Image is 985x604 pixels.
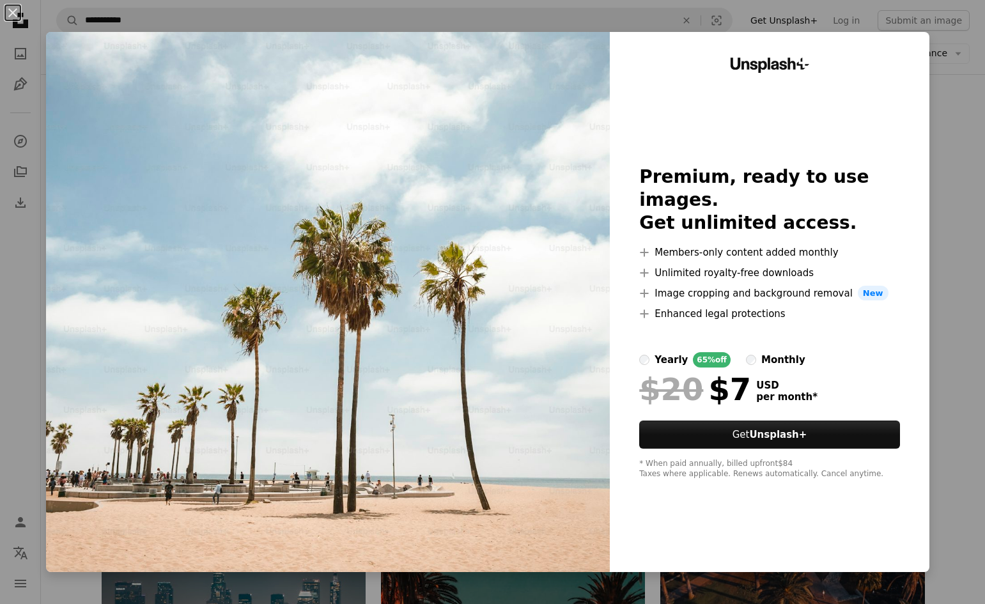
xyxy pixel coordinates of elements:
button: GetUnsplash+ [639,421,900,449]
li: Image cropping and background removal [639,286,900,301]
li: Members-only content added monthly [639,245,900,260]
span: per month * [756,391,818,403]
div: yearly [655,352,688,368]
div: $7 [639,373,751,406]
input: monthly [746,355,756,365]
span: $20 [639,373,703,406]
li: Unlimited royalty-free downloads [639,265,900,281]
div: monthly [761,352,805,368]
div: * When paid annually, billed upfront $84 Taxes where applicable. Renews automatically. Cancel any... [639,459,900,479]
div: 65% off [693,352,731,368]
li: Enhanced legal protections [639,306,900,321]
span: USD [756,380,818,391]
strong: Unsplash+ [749,429,807,440]
input: yearly65%off [639,355,649,365]
h2: Premium, ready to use images. Get unlimited access. [639,166,900,235]
span: New [858,286,888,301]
